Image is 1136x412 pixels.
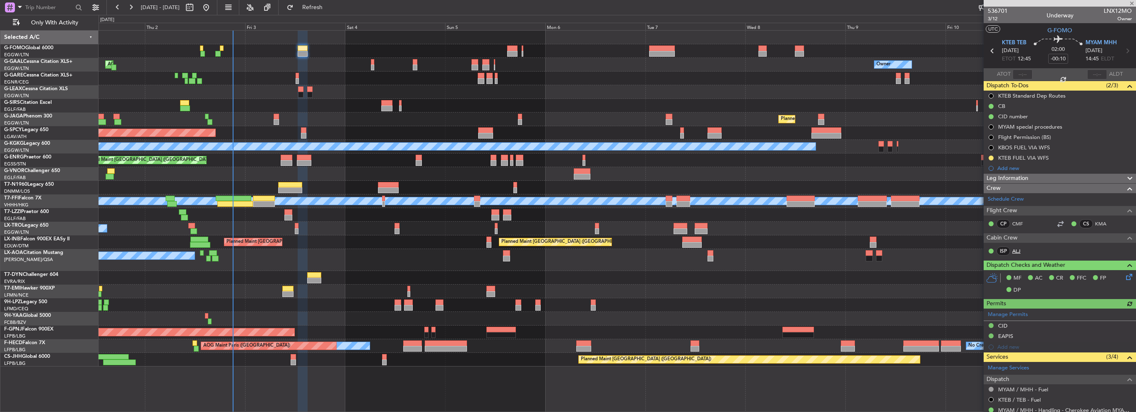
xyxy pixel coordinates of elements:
span: Only With Activity [22,20,87,26]
div: Owner [876,58,891,71]
div: CB [998,103,1005,110]
div: CID number [998,113,1028,120]
span: Dispatch [987,375,1009,384]
div: [DATE] [100,17,114,24]
div: Planned Maint [GEOGRAPHIC_DATA] [226,236,306,248]
div: MYAM special procedures [998,123,1062,130]
a: EGLF/FAB [4,106,26,113]
a: T7-DYNChallenger 604 [4,272,58,277]
a: ALJ [1012,247,1031,255]
a: MYAM / MHH - Fuel [998,386,1048,393]
span: DP [1013,286,1021,295]
a: 9H-LPZLegacy 500 [4,299,47,304]
span: (2/3) [1106,81,1118,90]
span: G-GAAL [4,59,23,64]
a: EGGW/LTN [4,65,29,72]
span: T7-N1960 [4,182,27,187]
div: KTEB FUEL VIA WFS [998,154,1049,161]
a: LX-INBFalcon 900EX EASy II [4,237,70,242]
div: AOG Maint Paris ([GEOGRAPHIC_DATA]) [203,340,290,352]
a: G-GAALCessna Citation XLS+ [4,59,72,64]
div: KBOS FUEL VIA WFS [998,144,1050,151]
span: Dispatch Checks and Weather [987,261,1065,270]
span: FP [1100,274,1106,283]
span: 3/12 [988,15,1008,22]
span: T7-FFI [4,196,19,201]
span: T7-DYN [4,272,23,277]
span: KTEB TEB [1002,39,1026,47]
div: Planned Maint [GEOGRAPHIC_DATA] ([GEOGRAPHIC_DATA]) [83,154,213,166]
span: Owner [1104,15,1132,22]
div: No Crew [968,340,987,352]
span: [DATE] [1085,47,1102,55]
div: Add new [997,165,1132,172]
span: G-SPCY [4,127,22,132]
span: LX-INB [4,237,20,242]
div: Planned Maint [GEOGRAPHIC_DATA] ([GEOGRAPHIC_DATA]) [781,113,911,125]
a: G-VNORChallenger 650 [4,168,60,173]
div: Tue 7 [645,23,746,30]
span: 14:45 [1085,55,1099,63]
a: G-LEAXCessna Citation XLS [4,86,68,91]
span: G-FOMO [4,46,25,50]
a: EVRA/RIX [4,278,25,285]
a: G-ENRGPraetor 600 [4,155,51,160]
span: MYAM MHH [1085,39,1117,47]
span: ALDT [1109,70,1123,79]
a: 9H-YAAGlobal 5000 [4,313,51,318]
span: F-GPNJ [4,327,22,332]
a: CS-JHHGlobal 6000 [4,354,50,359]
span: ELDT [1101,55,1114,63]
a: EGGW/LTN [4,229,29,235]
a: LFPB/LBG [4,347,26,353]
div: CS [1079,219,1093,228]
a: EGSS/STN [4,161,26,167]
span: FFC [1077,274,1086,283]
div: Planned Maint [GEOGRAPHIC_DATA] ([GEOGRAPHIC_DATA]) [581,353,711,366]
span: MF [1013,274,1021,283]
a: G-GARECessna Citation XLS+ [4,73,72,78]
span: 02:00 [1052,46,1065,54]
a: G-SPCYLegacy 650 [4,127,48,132]
a: G-FOMOGlobal 6000 [4,46,53,50]
span: Refresh [295,5,330,10]
span: G-ENRG [4,155,24,160]
span: 9H-YAA [4,313,23,318]
a: EGGW/LTN [4,52,29,58]
div: Sun 5 [445,23,545,30]
a: T7-FFIFalcon 7X [4,196,41,201]
span: T7-EMI [4,286,20,291]
span: CR [1056,274,1063,283]
span: (3/4) [1106,352,1118,361]
span: ETOT [1002,55,1016,63]
a: LFMD/CEQ [4,306,28,312]
a: F-GPNJFalcon 900EX [4,327,53,332]
div: CP [996,219,1010,228]
a: KTEB / TEB - Fuel [998,396,1041,403]
div: Fri 10 [946,23,1046,30]
span: G-GARE [4,73,23,78]
div: Wed 8 [745,23,845,30]
span: ATOT [997,70,1011,79]
span: LX-AOA [4,250,23,255]
span: Cabin Crew [987,233,1018,243]
a: G-SIRSCitation Excel [4,100,52,105]
span: CS-JHH [4,354,22,359]
a: Schedule Crew [988,195,1024,204]
span: G-JAGA [4,114,23,119]
div: Underway [1047,11,1073,20]
button: Refresh [283,1,332,14]
div: Flight Permission (BS) [998,134,1051,141]
span: F-HECD [4,340,22,345]
button: UTC [986,25,1000,33]
span: LX-TRO [4,223,22,228]
div: ISP [996,247,1010,256]
span: Leg Information [987,174,1028,183]
span: G-SIRS [4,100,20,105]
a: [PERSON_NAME]/QSA [4,256,53,263]
div: Fri 3 [245,23,345,30]
a: CMF [1012,220,1031,228]
span: 9H-LPZ [4,299,21,304]
button: Only With Activity [9,16,90,29]
span: G-VNOR [4,168,24,173]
